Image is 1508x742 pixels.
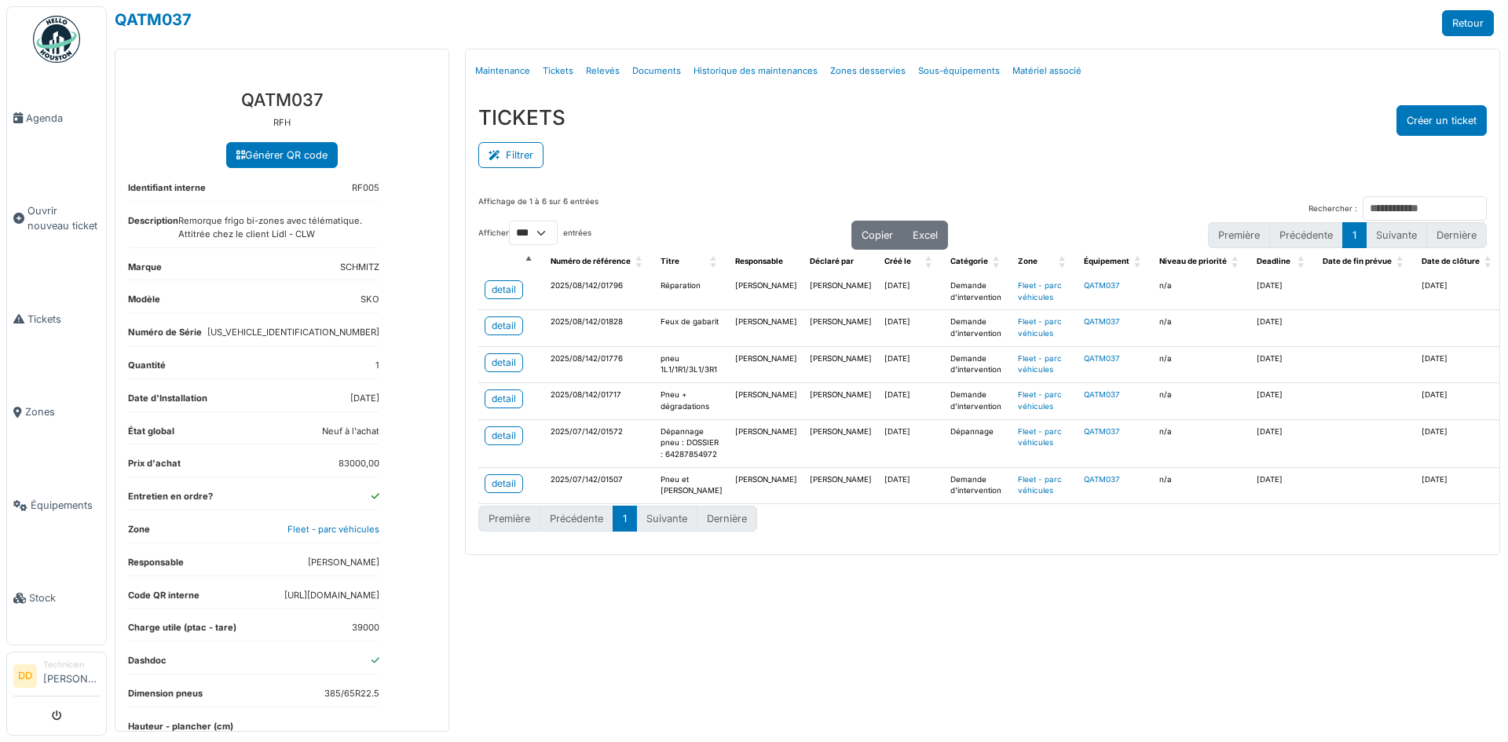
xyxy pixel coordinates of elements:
[1257,257,1290,265] span: Deadline
[7,459,106,552] a: Équipements
[375,359,379,372] dd: 1
[803,383,878,419] td: [PERSON_NAME]
[878,310,944,346] td: [DATE]
[492,356,516,370] div: detail
[43,659,100,693] li: [PERSON_NAME]
[1018,354,1062,375] a: Fleet - parc véhicules
[902,221,948,250] button: Excel
[1153,346,1250,382] td: n/a
[1084,317,1120,326] a: QATM037
[27,203,100,233] span: Ouvrir nouveau ticket
[1415,383,1503,419] td: [DATE]
[1153,467,1250,503] td: n/a
[878,467,944,503] td: [DATE]
[944,346,1012,382] td: Demande d'intervention
[944,274,1012,310] td: Demande d'intervention
[1415,467,1503,503] td: [DATE]
[13,664,37,688] li: DD
[492,392,516,406] div: detail
[478,142,544,168] button: Filtrer
[115,10,192,29] a: QATM037
[1250,310,1316,346] td: [DATE]
[128,687,203,707] dt: Dimension pneus
[1232,250,1241,274] span: Niveau de priorité: Activate to sort
[128,654,167,674] dt: Dashdoc
[729,467,803,503] td: [PERSON_NAME]
[803,346,878,382] td: [PERSON_NAME]
[944,419,1012,467] td: Dépannage
[128,293,160,313] dt: Modèle
[128,261,162,280] dt: Marque
[661,257,679,265] span: Titre
[1415,274,1503,310] td: [DATE]
[485,280,523,299] a: detail
[128,720,233,733] dt: Hauteur - plancher (cm)
[128,392,207,411] dt: Date d'Installation
[25,404,100,419] span: Zones
[1159,257,1227,265] span: Niveau de priorité
[944,467,1012,503] td: Demande d'intervention
[1018,257,1038,265] span: Zone
[993,250,1002,274] span: Catégorie: Activate to sort
[485,316,523,335] a: detail
[878,346,944,382] td: [DATE]
[340,261,379,274] dd: SCHMITZ
[536,53,580,90] a: Tickets
[729,310,803,346] td: [PERSON_NAME]
[824,53,912,90] a: Zones desservies
[912,53,1006,90] a: Sous-équipements
[1153,310,1250,346] td: n/a
[1018,390,1062,411] a: Fleet - parc véhicules
[1134,250,1144,274] span: Équipement: Activate to sort
[128,326,202,345] dt: Numéro de Série
[128,556,184,576] dt: Responsable
[7,165,106,273] a: Ouvrir nouveau ticket
[1084,475,1120,484] a: QATM037
[492,477,516,491] div: detail
[324,687,379,700] dd: 385/65R22.5
[1006,53,1088,90] a: Matériel associé
[925,250,935,274] span: Créé le: Activate to sort
[1018,427,1062,448] a: Fleet - parc véhicules
[735,257,783,265] span: Responsable
[1084,427,1120,436] a: QATM037
[322,425,379,438] dd: Neuf à l'achat
[654,419,729,467] td: Dépannage pneu : DOSSIER : 64287854972
[803,274,878,310] td: [PERSON_NAME]
[492,283,516,297] div: detail
[1342,222,1367,248] button: 1
[128,181,206,201] dt: Identifiant interne
[485,353,523,372] a: detail
[27,312,100,327] span: Tickets
[485,389,523,408] a: detail
[128,589,199,609] dt: Code QR interne
[913,229,938,241] span: Excel
[128,425,174,444] dt: État global
[851,221,903,250] button: Copier
[729,346,803,382] td: [PERSON_NAME]
[580,53,626,90] a: Relevés
[544,467,654,503] td: 2025/07/142/01507
[492,429,516,443] div: detail
[178,214,379,241] dd: Remorque frigo bi-zones avec télématique. Attitrée chez le client Lidl - CLW
[1153,383,1250,419] td: n/a
[485,474,523,493] a: detail
[226,142,338,168] a: Générer QR code
[128,116,436,130] p: RFH
[635,250,645,274] span: Numéro de référence: Activate to sort
[1415,419,1503,467] td: [DATE]
[492,319,516,333] div: detail
[654,274,729,310] td: Réparation
[128,490,213,510] dt: Entretien en ordre?
[544,383,654,419] td: 2025/08/142/01717
[26,111,100,126] span: Agenda
[31,498,100,513] span: Équipements
[950,257,988,265] span: Catégorie
[1059,250,1068,274] span: Zone: Activate to sort
[1250,467,1316,503] td: [DATE]
[509,221,558,245] select: Afficherentrées
[350,392,379,405] dd: [DATE]
[1084,354,1120,363] a: QATM037
[1323,257,1392,265] span: Date de fin prévue
[544,419,654,467] td: 2025/07/142/01572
